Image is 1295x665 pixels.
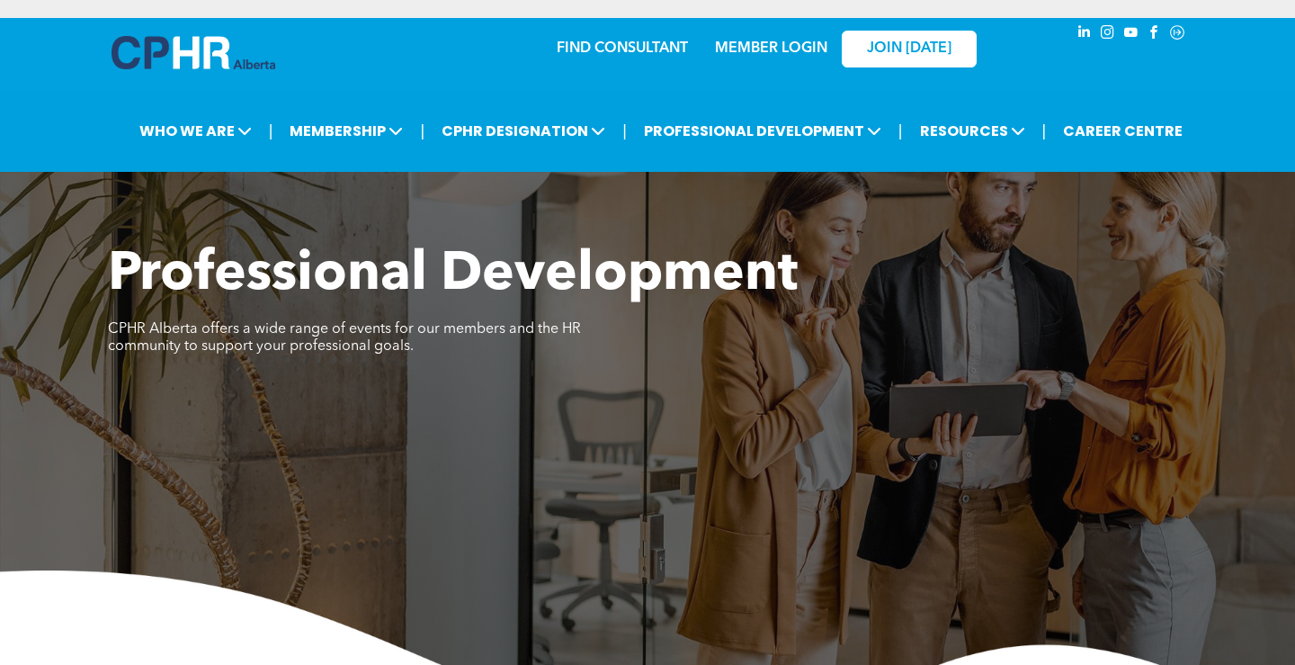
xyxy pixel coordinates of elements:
span: Professional Development [108,248,798,302]
li: | [622,112,627,149]
a: FIND CONSULTANT [557,41,688,56]
a: JOIN [DATE] [842,31,977,67]
li: | [420,112,424,149]
span: JOIN [DATE] [867,40,951,58]
li: | [269,112,273,149]
a: linkedin [1074,22,1094,47]
span: MEMBERSHIP [284,114,408,148]
span: CPHR DESIGNATION [436,114,611,148]
a: MEMBER LOGIN [715,41,827,56]
img: A blue and white logo for cp alberta [112,36,275,69]
span: RESOURCES [915,114,1031,148]
a: facebook [1144,22,1164,47]
a: CAREER CENTRE [1058,114,1188,148]
a: youtube [1121,22,1140,47]
span: PROFESSIONAL DEVELOPMENT [639,114,887,148]
a: Social network [1167,22,1187,47]
span: WHO WE ARE [134,114,257,148]
span: CPHR Alberta offers a wide range of events for our members and the HR community to support your p... [108,322,581,354]
li: | [898,112,903,149]
li: | [1042,112,1047,149]
a: instagram [1097,22,1117,47]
